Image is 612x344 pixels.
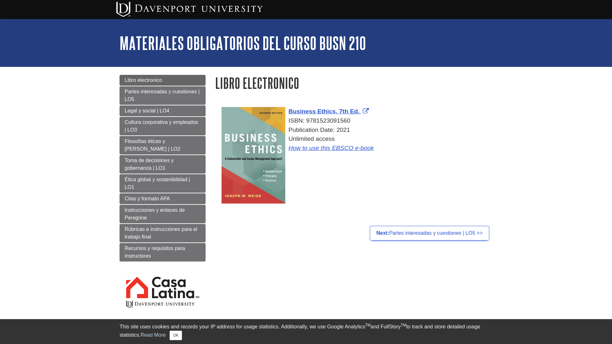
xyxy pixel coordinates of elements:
[125,207,185,220] span: Instrucciones y enlaces de Peregrine
[141,332,166,338] a: Read More
[120,224,206,242] a: Rúbricas e instrucciones para el trabajo final
[125,177,190,190] span: Ética global y sostenibilidad | LO1
[120,33,366,53] a: Materiales obligatorios del curso BUSN 210
[120,323,492,340] div: This site uses cookies and records your IP address for usage statistics. Additionally, we use Goo...
[288,108,370,115] a: Link opens in new window
[125,226,197,240] span: Rúbricas e instrucciones para el trabajo final
[120,75,206,86] a: Libro electronico
[222,116,492,125] div: ISBN: 9781523091560
[125,246,185,259] span: Recursos y requisitos para instructores
[125,77,162,83] span: Libro electronico
[125,158,174,171] span: Toma de decisiones y gobernanza | LO1
[125,119,198,133] span: Cultura corporativa y empleados | LO3
[120,193,206,204] a: Citas y formato APA
[125,108,169,113] span: Legal y social | LO4
[288,108,360,115] span: Business Ethics, 7th Ed.
[288,145,374,151] a: How to use this EBSCO e-book
[125,89,200,102] span: Partes interesadas y cuestiones | LO5
[376,230,389,236] strong: Next:
[120,136,206,154] a: Filosofías éticas y [PERSON_NAME] | LO2
[365,323,370,327] sup: TM
[120,105,206,116] a: Legal y social | LO4
[215,75,492,91] h1: Libro electronico
[125,196,170,201] span: Citas y formato APA
[120,205,206,223] a: Instrucciones y enlaces de Peregrine
[120,174,206,193] a: Ética global y sostenibilidad | LO1
[370,226,489,240] a: Next:Partes interesadas y cuestiones | LO5 >>
[222,125,492,135] div: Publication Date: 2021
[120,86,206,105] a: Partes interesadas y cuestiones | LO5
[222,134,492,153] div: Unlimited access
[120,117,206,135] a: Cultura corporativa y empleados | LO3
[401,323,406,327] sup: TM
[170,331,182,340] button: Close
[125,139,180,152] span: Filosofías éticas y [PERSON_NAME] | LO2
[120,155,206,174] a: Toma de decisiones y gobernanza | LO1
[222,107,285,204] img: Cover Art
[116,2,263,17] img: Davenport University
[120,243,206,262] a: Recursos y requisitos para instructores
